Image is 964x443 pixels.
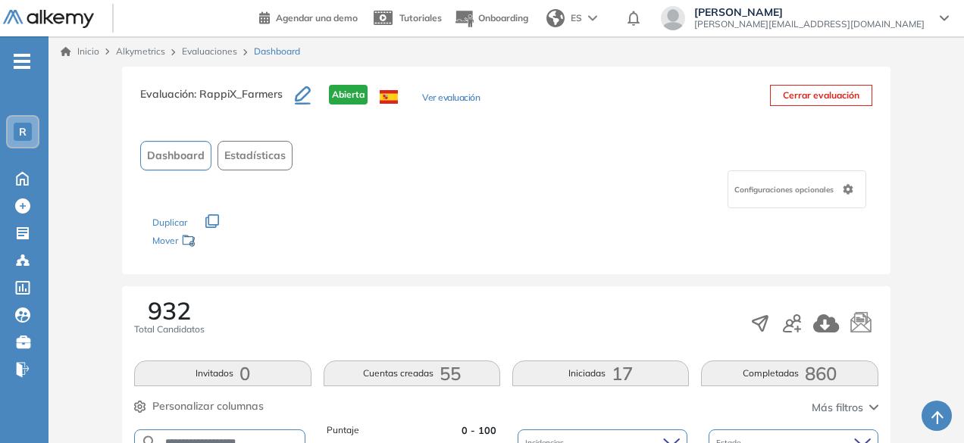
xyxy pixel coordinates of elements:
button: Cuentas creadas55 [324,360,500,386]
button: Más filtros [812,400,878,416]
a: Agendar una demo [259,8,358,26]
a: Evaluaciones [182,45,237,57]
a: Inicio [61,45,99,58]
button: Completadas860 [701,360,878,386]
span: Estadísticas [224,148,286,164]
i: - [14,60,30,63]
span: ES [571,11,582,25]
div: Configuraciones opcionales [728,170,866,208]
span: 0 - 100 [462,423,496,438]
button: Onboarding [454,2,528,35]
span: Dashboard [147,148,205,164]
span: [PERSON_NAME][EMAIL_ADDRESS][DOMAIN_NAME] [694,18,925,30]
span: Más filtros [812,400,863,416]
div: Mover [152,228,304,256]
button: Personalizar columnas [134,398,264,414]
span: Alkymetrics [116,45,165,57]
span: Configuraciones opcionales [734,184,837,195]
span: Agendar una demo [276,12,358,23]
span: : RappiX_Farmers [194,87,283,101]
span: Personalizar columnas [152,398,264,414]
span: Puntaje [327,423,359,438]
button: Dashboard [140,141,211,170]
button: Iniciadas17 [512,360,689,386]
h3: Evaluación [140,85,295,117]
span: Duplicar [152,217,187,228]
button: Ver evaluación [422,91,480,107]
button: Estadísticas [218,141,293,170]
span: [PERSON_NAME] [694,6,925,18]
button: Invitados0 [134,360,311,386]
img: ESP [380,90,398,104]
span: R [19,126,27,138]
span: Dashboard [254,45,300,58]
img: world [546,9,565,27]
span: Abierta [329,85,368,105]
span: Total Candidatos [134,323,205,336]
button: Cerrar evaluación [770,85,872,106]
img: arrow [588,15,597,21]
span: Onboarding [478,12,528,23]
img: Logo [3,10,94,29]
span: 932 [148,298,191,323]
span: Tutoriales [399,12,442,23]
